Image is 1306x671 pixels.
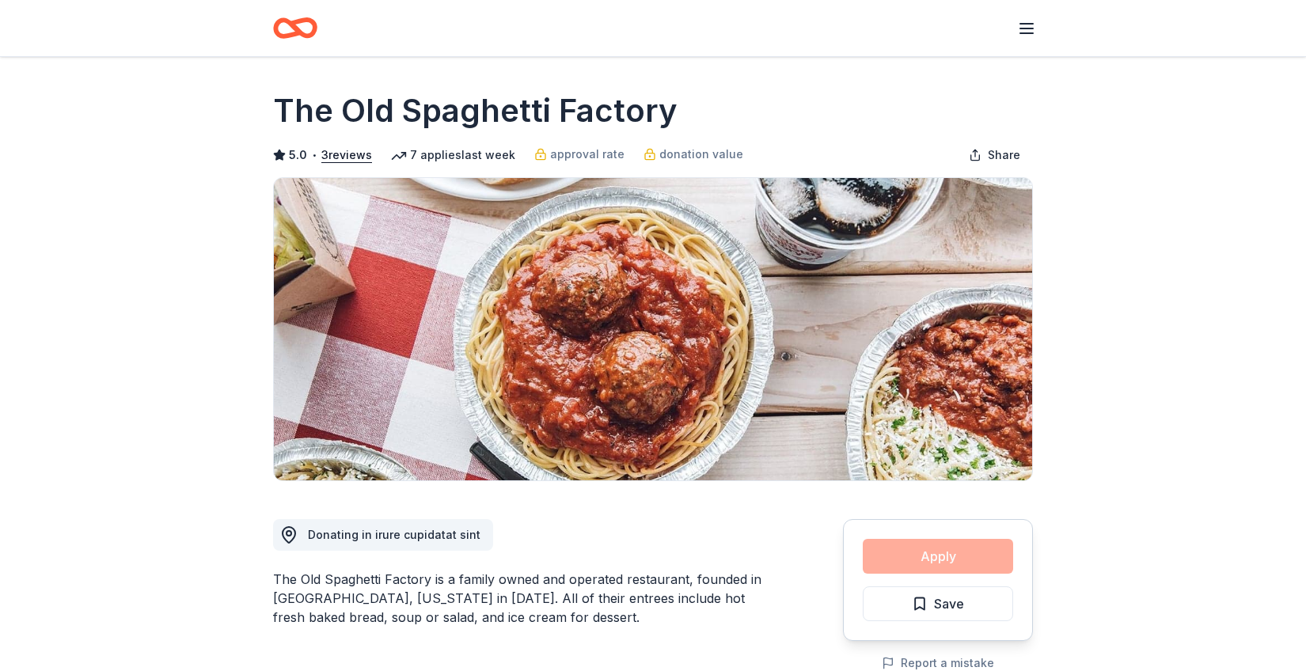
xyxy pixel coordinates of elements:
[391,146,515,165] div: 7 applies last week
[863,586,1013,621] button: Save
[312,149,317,161] span: •
[659,145,743,164] span: donation value
[308,528,480,541] span: Donating in irure cupidatat sint
[273,89,678,133] h1: The Old Spaghetti Factory
[934,593,964,614] span: Save
[273,9,317,47] a: Home
[550,145,625,164] span: approval rate
[956,139,1033,171] button: Share
[988,146,1020,165] span: Share
[289,146,307,165] span: 5.0
[321,146,372,165] button: 3reviews
[644,145,743,164] a: donation value
[274,178,1032,480] img: Image for The Old Spaghetti Factory
[534,145,625,164] a: approval rate
[273,570,767,627] div: The Old Spaghetti Factory is a family owned and operated restaurant, founded in [GEOGRAPHIC_DATA]...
